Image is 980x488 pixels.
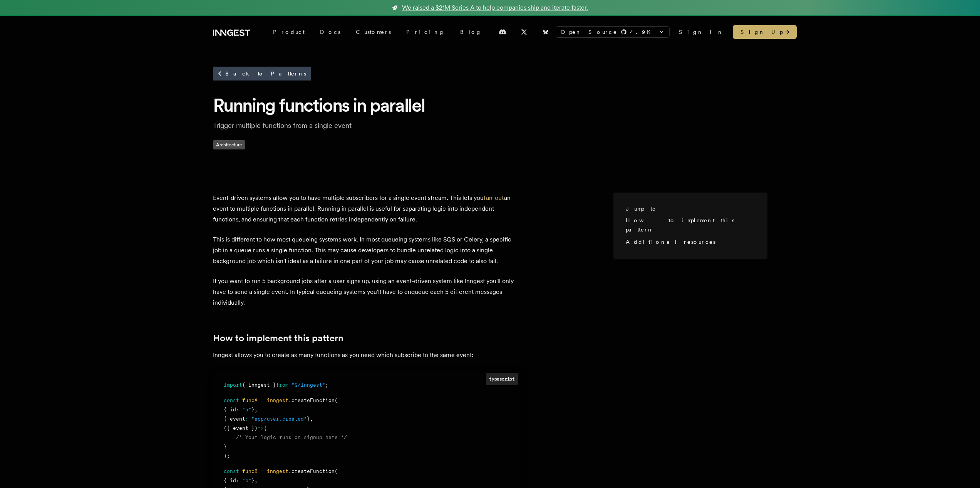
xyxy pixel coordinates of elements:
a: How to implement this pattern [626,217,734,233]
span: , [255,407,258,413]
h3: Jump to [626,205,749,213]
span: "a" [242,407,251,413]
span: : [236,407,239,413]
span: } [251,478,255,483]
a: Discord [494,26,511,38]
a: Bluesky [537,26,554,38]
span: .createFunction [288,397,335,403]
span: : [245,416,248,422]
span: inngest [267,397,288,403]
p: Inngest allows you to create as many functions as you need which subscribe to the same event: [213,350,521,361]
div: Product [265,25,312,39]
span: } [251,407,255,413]
span: = [261,397,264,403]
span: ( [335,397,338,403]
p: If you want to run 5 background jobs after a user signs up, using an event-driven system like Inn... [213,276,521,308]
span: from [276,382,288,388]
span: We raised a $21M Series A to help companies ship and iterate faster. [402,3,588,12]
span: { id [224,407,236,413]
span: const [224,468,239,474]
span: .createFunction [288,468,335,474]
span: ({ event }) [224,425,258,431]
a: Additional resources [626,239,715,245]
span: import [224,382,242,388]
span: => [258,425,264,431]
span: { event [224,416,245,422]
span: const [224,397,239,403]
span: ); [224,453,230,459]
span: { id [224,478,236,483]
h2: How to implement this pattern [213,333,521,344]
span: { inngest } [242,382,276,388]
a: Blog [452,25,489,39]
span: Architecture [213,140,245,149]
span: { [264,425,267,431]
h1: Running functions in parallel [213,93,767,117]
p: This is different to how most queueing systems work. In most queueing systems like SQS or Celery,... [213,234,521,267]
a: Customers [348,25,399,39]
span: : [236,478,239,483]
span: "b" [242,478,251,483]
span: , [255,478,258,483]
span: inngest [267,468,288,474]
span: , [310,416,313,422]
a: Pricing [399,25,452,39]
a: X [516,26,533,38]
span: funcB [242,468,258,474]
span: funcA [242,397,258,403]
span: ; [325,382,328,388]
p: Event-driven systems allow you to have multiple subscribers for a single event stream. This lets ... [213,193,521,225]
span: 4.9 K [630,28,655,36]
span: "app/user.created" [251,416,307,422]
a: fan-out [484,194,504,201]
span: "@/inngest" [291,382,325,388]
span: = [261,468,264,474]
a: Sign In [679,28,724,36]
span: } [224,444,227,449]
span: } [307,416,310,422]
span: /* Your logic runs on signup here */ [236,434,347,440]
a: Sign Up [733,25,797,39]
span: ( [335,468,338,474]
p: Trigger multiple functions from a single event [213,120,459,131]
a: Docs [312,25,348,39]
a: Back to Patterns [213,67,311,80]
div: typescript [486,373,518,385]
span: Open Source [561,28,618,36]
